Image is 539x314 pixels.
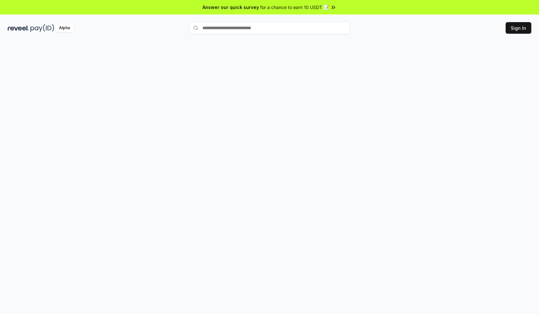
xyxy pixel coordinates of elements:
[260,4,329,11] span: for a chance to earn 10 USDT 📝
[56,24,73,32] div: Alpha
[202,4,259,11] span: Answer our quick survey
[8,24,29,32] img: reveel_dark
[506,22,531,34] button: Sign In
[30,24,54,32] img: pay_id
